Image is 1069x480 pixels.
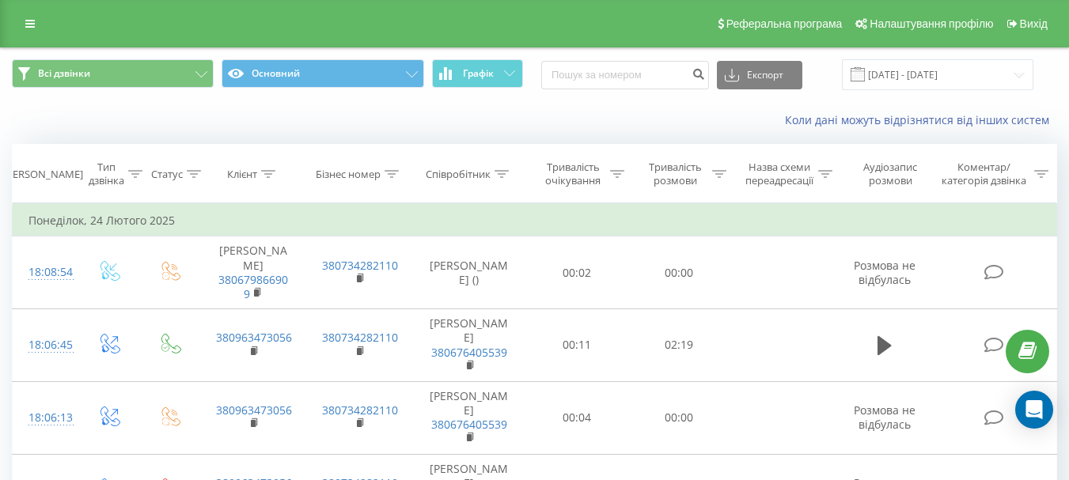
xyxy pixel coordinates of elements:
[412,381,526,454] td: [PERSON_NAME]
[89,161,124,187] div: Тип дзвінка
[412,236,526,309] td: [PERSON_NAME] ()
[526,236,628,309] td: 00:02
[3,168,83,181] div: [PERSON_NAME]
[13,205,1057,236] td: Понеділок, 24 Лютого 2025
[412,309,526,382] td: [PERSON_NAME]
[431,417,507,432] a: 380676405539
[218,272,288,301] a: 380679866909
[227,168,257,181] div: Клієнт
[216,403,292,418] a: 380963473056
[726,17,843,30] span: Реферальна програма
[216,330,292,345] a: 380963473056
[322,403,398,418] a: 380734282110
[541,61,709,89] input: Пошук за номером
[851,161,931,187] div: Аудіозапис розмови
[12,59,214,88] button: Всі дзвінки
[717,61,802,89] button: Експорт
[628,381,730,454] td: 00:00
[1015,391,1053,429] div: Open Intercom Messenger
[854,258,915,287] span: Розмова не відбулась
[431,345,507,360] a: 380676405539
[222,59,423,88] button: Основний
[28,403,62,433] div: 18:06:13
[463,68,494,79] span: Графік
[540,161,606,187] div: Тривалість очікування
[643,161,708,187] div: Тривалість розмови
[28,330,62,361] div: 18:06:45
[151,168,183,181] div: Статус
[28,257,62,288] div: 18:08:54
[628,236,730,309] td: 00:00
[854,403,915,432] span: Розмова не відбулась
[1020,17,1048,30] span: Вихід
[322,330,398,345] a: 380734282110
[38,67,90,80] span: Всі дзвінки
[432,59,523,88] button: Графік
[870,17,993,30] span: Налаштування профілю
[628,309,730,382] td: 02:19
[200,236,306,309] td: [PERSON_NAME]
[526,381,628,454] td: 00:04
[426,168,491,181] div: Співробітник
[745,161,814,187] div: Назва схеми переадресації
[316,168,381,181] div: Бізнес номер
[526,309,628,382] td: 00:11
[785,112,1057,127] a: Коли дані можуть відрізнятися вiд інших систем
[938,161,1030,187] div: Коментар/категорія дзвінка
[322,258,398,273] a: 380734282110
